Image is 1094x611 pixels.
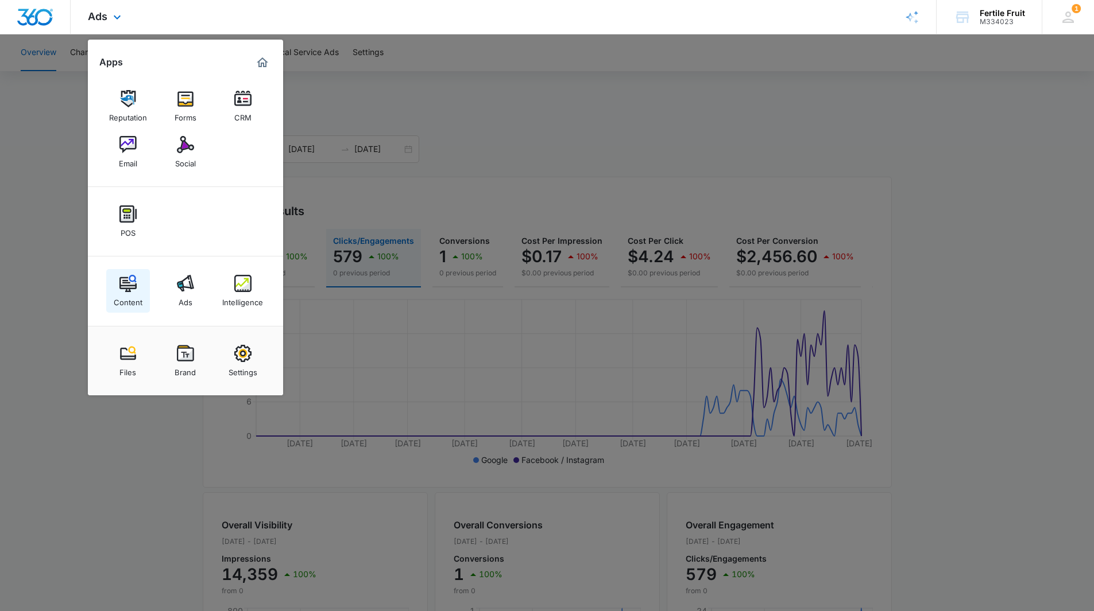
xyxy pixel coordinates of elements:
[1072,4,1081,13] span: 1
[221,269,265,313] a: Intelligence
[106,269,150,313] a: Content
[253,53,272,72] a: Marketing 360® Dashboard
[119,362,136,377] div: Files
[106,339,150,383] a: Files
[106,200,150,243] a: POS
[221,339,265,383] a: Settings
[179,292,192,307] div: Ads
[121,223,136,238] div: POS
[980,9,1025,18] div: account name
[114,292,142,307] div: Content
[222,292,263,307] div: Intelligence
[175,362,196,377] div: Brand
[106,84,150,128] a: Reputation
[229,362,257,377] div: Settings
[234,107,252,122] div: CRM
[88,10,107,22] span: Ads
[109,107,147,122] div: Reputation
[175,107,196,122] div: Forms
[164,84,207,128] a: Forms
[119,153,137,168] div: Email
[221,84,265,128] a: CRM
[980,18,1025,26] div: account id
[99,57,123,68] h2: Apps
[106,130,150,174] a: Email
[164,269,207,313] a: Ads
[164,130,207,174] a: Social
[164,339,207,383] a: Brand
[175,153,196,168] div: Social
[1072,4,1081,13] div: notifications count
